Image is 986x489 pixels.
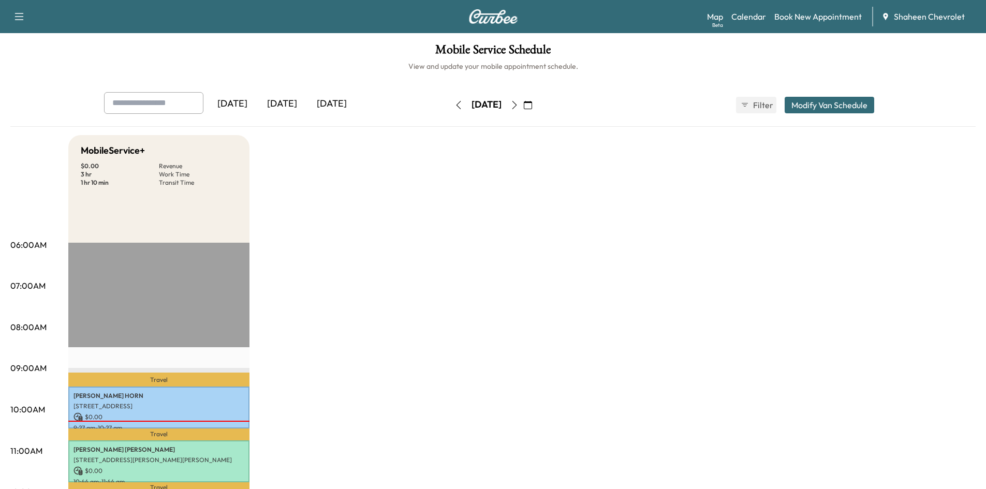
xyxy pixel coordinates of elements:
p: 9:27 am - 10:27 am [73,424,244,432]
h5: MobileService+ [81,143,145,158]
div: [DATE] [257,92,307,116]
span: Filter [753,99,772,111]
p: 07:00AM [10,279,46,292]
p: 3 hr [81,170,159,179]
p: [STREET_ADDRESS] [73,402,244,410]
p: 08:00AM [10,321,47,333]
h6: View and update your mobile appointment schedule. [10,61,976,71]
p: $ 0.00 [81,162,159,170]
div: [DATE] [208,92,257,116]
div: Beta [712,21,723,29]
a: Book New Appointment [774,10,862,23]
span: Shaheen Chevrolet [894,10,965,23]
h1: Mobile Service Schedule [10,43,976,61]
p: Work Time [159,170,237,179]
p: [PERSON_NAME] HORN [73,392,244,400]
p: 06:00AM [10,239,47,251]
p: $ 0.00 [73,466,244,476]
p: 10:00AM [10,403,45,416]
p: Revenue [159,162,237,170]
p: [STREET_ADDRESS][PERSON_NAME][PERSON_NAME] [73,456,244,464]
p: 09:00AM [10,362,47,374]
p: 10:44 am - 11:44 am [73,478,244,486]
p: Transit Time [159,179,237,187]
p: Travel [68,428,249,440]
button: Modify Van Schedule [785,97,874,113]
p: 11:00AM [10,444,42,457]
p: [PERSON_NAME] [PERSON_NAME] [73,446,244,454]
p: $ 0.00 [73,412,244,422]
p: Travel [68,373,249,387]
a: Calendar [731,10,766,23]
p: 1 hr 10 min [81,179,159,187]
div: [DATE] [307,92,357,116]
a: MapBeta [707,10,723,23]
button: Filter [736,97,776,113]
img: Curbee Logo [468,9,518,24]
div: [DATE] [472,98,502,111]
